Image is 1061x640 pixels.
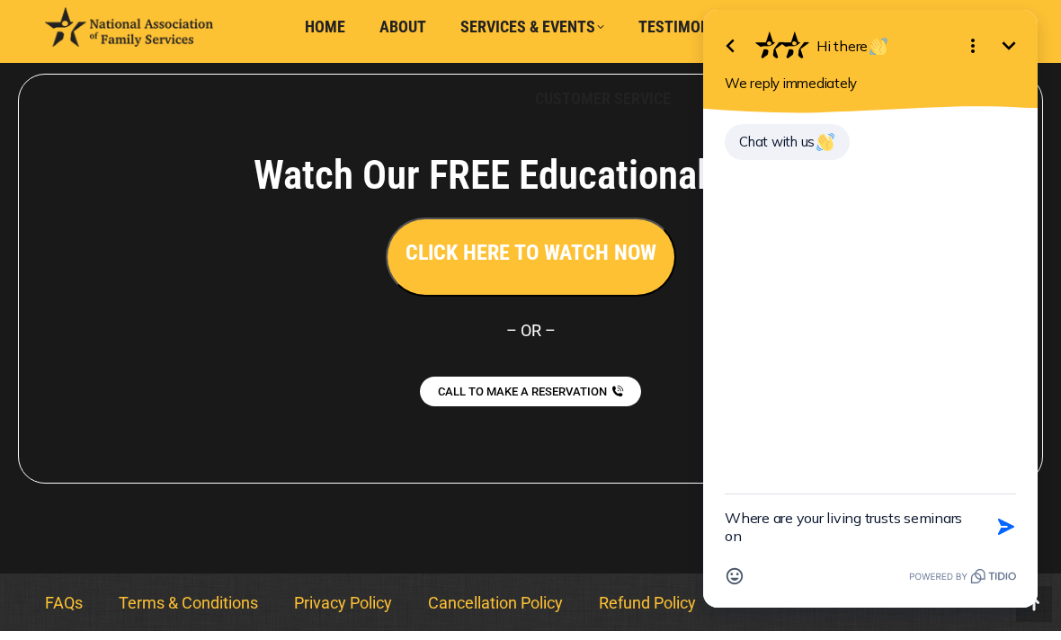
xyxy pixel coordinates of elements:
button: CLICK HERE TO WATCH NOW [386,227,676,306]
a: Powered by Tidio. [229,574,336,596]
span: Chat with us [59,142,156,159]
span: We reply immediately [45,84,177,101]
a: FAQs [27,591,101,633]
h4: Watch Our FREE Educational Video [154,160,907,209]
a: Terms & Conditions [101,591,276,633]
span: – OR – [506,330,556,349]
a: Cancellation Policy [410,591,581,633]
a: CLICK HERE TO WATCH NOW [386,253,676,272]
button: Open Emoji picker [38,568,72,602]
span: CALL TO MAKE A RESERVATION [438,395,607,406]
span: Home [305,26,345,46]
textarea: New message [45,503,291,568]
button: Open options [275,37,311,73]
img: National Association of Family Services [45,16,213,56]
a: Refund Policy [581,591,714,633]
span: Customer Service [535,98,671,118]
span: Hi there [137,46,210,64]
a: CALL TO MAKE A RESERVATION [420,386,641,415]
a: About [367,19,439,53]
button: Minimize [311,37,347,73]
h3: CLICK HERE TO WATCH NOW [406,246,656,277]
img: 👋 [137,142,155,160]
a: Home [292,19,358,53]
a: Privacy Policy [276,591,410,633]
span: About [379,26,426,46]
span: Services & Events [460,26,604,46]
span: Testimonials [638,26,742,46]
img: 👋 [190,47,208,65]
nav: Menu [27,591,1034,633]
a: Customer Service [522,91,683,125]
a: Testimonials [626,19,754,53]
